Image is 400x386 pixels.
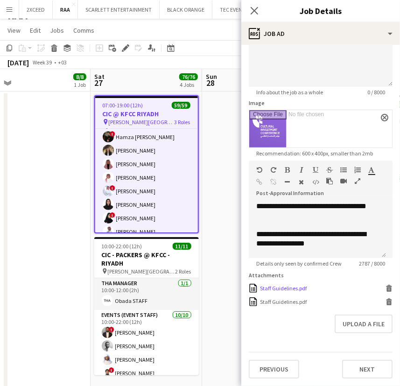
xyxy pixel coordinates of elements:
div: Staff Guidelines.pdf [260,285,307,292]
span: 27 [93,77,105,88]
button: BLACK ORANGE [160,0,212,19]
button: Strikethrough [326,166,333,174]
span: Comms [73,26,94,35]
span: 07:00-19:00 (12h) [103,102,143,109]
a: Edit [26,24,44,36]
span: [PERSON_NAME][GEOGRAPHIC_DATA] [109,119,175,126]
span: 2 Roles [175,268,191,275]
span: ! [109,367,114,373]
span: 28 [204,77,217,88]
span: Week 39 [31,59,54,66]
button: Next [342,360,393,379]
span: ! [110,185,115,191]
button: Ordered List [354,166,361,174]
div: 4 Jobs [180,81,197,88]
span: Edit [30,26,41,35]
button: RAA [53,0,78,19]
span: 0 / 8000 [360,89,393,96]
div: 1 Job [74,81,86,88]
button: Bold [284,166,291,174]
button: Previous [249,360,299,379]
button: Fullscreen [354,177,361,185]
span: 2787 / 8000 [351,260,393,267]
button: Upload a file [335,315,393,333]
button: Italic [298,166,305,174]
h3: CIC - PACKERS @ KFCC - RIYADH [94,251,199,267]
button: SCARLETT ENTERTAINMENT [78,0,160,19]
button: Insert video [340,177,347,185]
app-job-card: 07:00-19:00 (12h)59/59CIC @ KFCC RIYADH [PERSON_NAME][GEOGRAPHIC_DATA]3 Roles[PERSON_NAME][PERSON... [94,95,199,233]
span: Details only seen by confirmed Crew [249,260,349,267]
span: Sat [94,72,105,81]
h3: CIC @ KFCC RIYADH [95,110,198,118]
span: 10:00-22:00 (12h) [102,243,142,250]
span: 76/76 [179,73,198,80]
button: Text Color [368,166,375,174]
label: Attachments [249,272,284,279]
span: View [7,26,21,35]
div: Staff Guidelines.pdf [260,298,307,305]
span: Recommendation: 600 x 400px, smaller than 2mb [249,150,380,157]
button: Horizontal Line [284,178,291,186]
h3: Job Details [241,5,400,17]
app-job-card: 10:00-22:00 (12h)11/11CIC - PACKERS @ KFCC - RIYADH [PERSON_NAME][GEOGRAPHIC_DATA] - [GEOGRAPHIC_... [94,237,199,375]
span: Jobs [50,26,64,35]
span: Info about the job as a whole [249,89,330,96]
span: [PERSON_NAME][GEOGRAPHIC_DATA] - [GEOGRAPHIC_DATA] [108,268,175,275]
span: 11/11 [173,243,191,250]
span: Sun [206,72,217,81]
button: 2XCEED [19,0,53,19]
button: Redo [270,166,277,174]
div: [DATE] [7,58,29,67]
button: Clear Formatting [298,178,305,186]
span: ! [110,212,115,218]
button: Underline [312,166,319,174]
span: 8/8 [73,73,86,80]
button: HTML Code [312,178,319,186]
button: Undo [256,166,263,174]
button: Unordered List [340,166,347,174]
button: Paste as plain text [326,177,333,185]
span: 59/59 [172,102,190,109]
app-card-role: THA Manager1/110:00-12:00 (2h)Obada STAFF [94,278,199,310]
div: Job Ad [241,22,400,45]
span: ! [110,131,115,137]
button: TEC EVENTS [212,0,256,19]
div: +03 [58,59,67,66]
a: Comms [70,24,98,36]
span: 3 Roles [175,119,190,126]
a: Jobs [46,24,68,36]
a: View [4,24,24,36]
span: ! [109,327,114,332]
